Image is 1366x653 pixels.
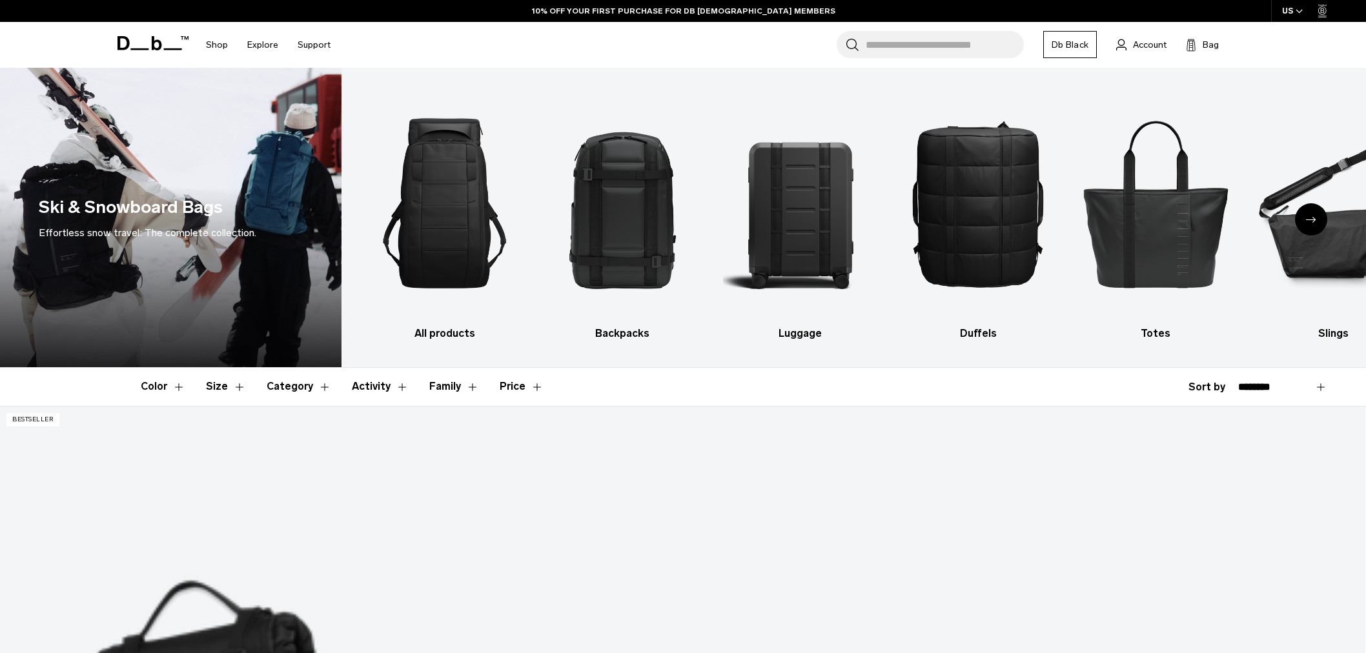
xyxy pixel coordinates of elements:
[545,87,700,341] li: 2 / 10
[545,87,700,319] img: Db
[1133,38,1167,52] span: Account
[429,368,479,405] button: Toggle Filter
[901,87,1055,341] li: 4 / 10
[901,87,1055,341] a: Db Duffels
[6,413,59,427] p: Bestseller
[1295,203,1327,236] div: Next slide
[723,326,878,341] h3: Luggage
[723,87,878,341] a: Db Luggage
[500,368,544,405] button: Toggle Price
[247,22,278,68] a: Explore
[1043,31,1097,58] a: Db Black
[367,87,522,341] a: Db All products
[723,87,878,341] li: 3 / 10
[1186,37,1219,52] button: Bag
[532,5,835,17] a: 10% OFF YOUR FIRST PURCHASE FOR DB [DEMOGRAPHIC_DATA] MEMBERS
[545,326,700,341] h3: Backpacks
[1078,87,1233,319] img: Db
[545,87,700,341] a: Db Backpacks
[196,22,340,68] nav: Main Navigation
[267,368,331,405] button: Toggle Filter
[1078,326,1233,341] h3: Totes
[367,87,522,319] img: Db
[298,22,331,68] a: Support
[367,87,522,341] li: 1 / 10
[1116,37,1167,52] a: Account
[206,22,228,68] a: Shop
[367,326,522,341] h3: All products
[206,368,246,405] button: Toggle Filter
[141,368,185,405] button: Toggle Filter
[39,194,223,221] h1: Ski & Snowboard Bags
[901,87,1055,319] img: Db
[723,87,878,319] img: Db
[352,368,409,405] button: Toggle Filter
[39,226,256,239] span: Effortless snow travel: The complete collection.
[901,326,1055,341] h3: Duffels
[1203,38,1219,52] span: Bag
[1078,87,1233,341] a: Db Totes
[1078,87,1233,341] li: 5 / 10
